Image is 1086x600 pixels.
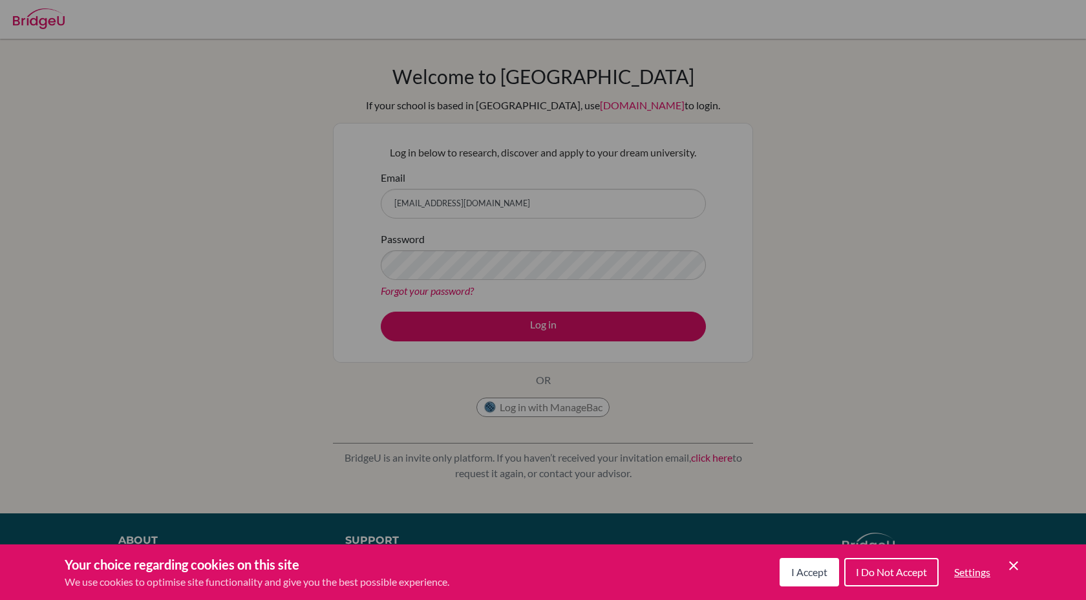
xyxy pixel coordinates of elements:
[1006,558,1021,573] button: Save and close
[844,558,939,586] button: I Do Not Accept
[65,555,449,574] h3: Your choice regarding cookies on this site
[954,566,990,578] span: Settings
[791,566,827,578] span: I Accept
[856,566,927,578] span: I Do Not Accept
[30,9,56,21] span: Help
[780,558,839,586] button: I Accept
[65,574,449,590] p: We use cookies to optimise site functionality and give you the best possible experience.
[944,559,1001,585] button: Settings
